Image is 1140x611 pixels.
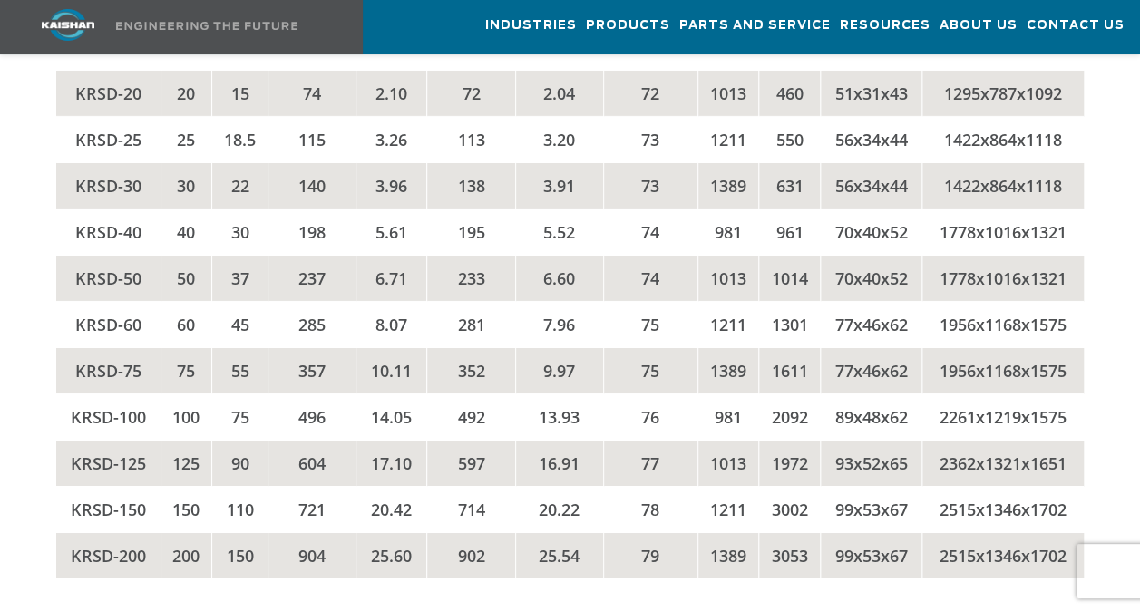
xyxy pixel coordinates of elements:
td: 2515x1346x1702 [922,487,1084,533]
td: 1611 [759,348,821,394]
td: 1389 [697,163,759,209]
td: 195 [427,209,515,256]
td: 2261x1219x1575 [922,394,1084,441]
td: 90 [212,441,268,487]
td: 115 [268,117,356,163]
td: 3002 [759,487,821,533]
a: Contact Us [1027,1,1125,50]
td: 198 [268,209,356,256]
td: 138 [427,163,515,209]
td: 8.07 [356,302,427,348]
td: 113 [427,117,515,163]
td: 6.71 [356,256,427,302]
td: 1211 [697,302,759,348]
td: 56x34x44 [821,163,922,209]
td: 25 [161,117,212,163]
td: 75 [212,394,268,441]
td: 1389 [697,348,759,394]
td: 981 [697,209,759,256]
td: 721 [268,487,356,533]
td: 74 [603,209,697,256]
td: 30 [212,209,268,256]
td: 37 [212,256,268,302]
td: 20.42 [356,487,427,533]
td: 99x53x67 [821,533,922,579]
span: Contact Us [1027,15,1125,36]
td: 14.05 [356,394,427,441]
td: 1013 [697,256,759,302]
td: 55 [212,348,268,394]
td: 99x53x67 [821,487,922,533]
td: 40 [161,209,212,256]
td: 233 [427,256,515,302]
td: 20 [161,71,212,117]
td: 7.96 [515,302,603,348]
td: 285 [268,302,356,348]
td: KRSD-40 [56,209,161,256]
td: 13.93 [515,394,603,441]
span: Parts and Service [679,15,831,36]
td: 15 [212,71,268,117]
td: 20.22 [515,487,603,533]
td: 1295x787x1092 [922,71,1084,117]
td: KRSD-100 [56,394,161,441]
span: About Us [940,15,1018,36]
td: 51x31x43 [821,71,922,117]
td: KRSD-60 [56,302,161,348]
td: 961 [759,209,821,256]
td: 714 [427,487,515,533]
td: 492 [427,394,515,441]
td: 76 [603,394,697,441]
td: 17.10 [356,441,427,487]
td: 496 [268,394,356,441]
td: 904 [268,533,356,579]
td: 2515x1346x1702 [922,533,1084,579]
td: 237 [268,256,356,302]
td: 70x40x52 [821,256,922,302]
td: 150 [161,487,212,533]
td: 30 [161,163,212,209]
td: 45 [212,302,268,348]
td: 460 [759,71,821,117]
td: 5.61 [356,209,427,256]
td: 75 [603,348,697,394]
td: 125 [161,441,212,487]
td: 74 [603,256,697,302]
td: 150 [212,533,268,579]
td: 60 [161,302,212,348]
td: 75 [161,348,212,394]
td: 6.60 [515,256,603,302]
td: 50 [161,256,212,302]
td: 70x40x52 [821,209,922,256]
td: 3.20 [515,117,603,163]
td: 2362x1321x1651 [922,441,1084,487]
td: 18.5 [212,117,268,163]
td: 1014 [759,256,821,302]
img: Engineering the future [116,22,297,30]
td: 25.60 [356,533,427,579]
td: 1956x1168x1575 [922,302,1084,348]
span: Products [586,15,670,36]
td: 981 [697,394,759,441]
td: 1013 [697,441,759,487]
td: 631 [759,163,821,209]
td: 56x34x44 [821,117,922,163]
td: 1301 [759,302,821,348]
td: 72 [427,71,515,117]
td: 78 [603,487,697,533]
td: 72 [603,71,697,117]
td: 110 [212,487,268,533]
td: 74 [268,71,356,117]
td: KRSD-150 [56,487,161,533]
span: Resources [840,15,931,36]
td: 352 [427,348,515,394]
td: 9.97 [515,348,603,394]
td: KRSD-50 [56,256,161,302]
td: KRSD-125 [56,441,161,487]
td: 10.11 [356,348,427,394]
td: 1389 [697,533,759,579]
td: 597 [427,441,515,487]
td: KRSD-25 [56,117,161,163]
td: 1956x1168x1575 [922,348,1084,394]
a: Products [586,1,670,50]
